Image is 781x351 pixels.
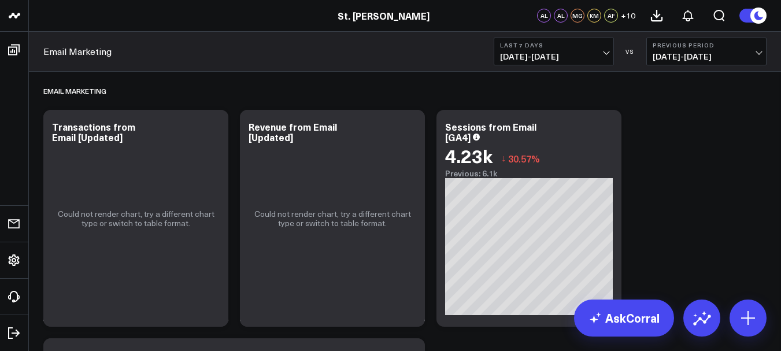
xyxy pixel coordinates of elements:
div: Sessions from Email [GA4] [445,120,536,143]
p: Could not render chart, try a different chart type or switch to table format. [251,209,413,228]
div: Transactions from Email [Updated] [52,120,135,143]
a: St. [PERSON_NAME] [338,9,430,22]
span: [DATE] - [DATE] [653,52,760,61]
div: MG [571,9,584,23]
p: Could not render chart, try a different chart type or switch to table format. [55,209,217,228]
div: KM [587,9,601,23]
b: Previous Period [653,42,760,49]
div: Email Marketing [43,77,106,104]
a: Email Marketing [43,45,112,58]
div: 4.23k [445,145,493,166]
div: AL [554,9,568,23]
span: ↓ [501,151,506,166]
button: Last 7 Days[DATE]-[DATE] [494,38,614,65]
div: VS [620,48,641,55]
div: Revenue from Email [Updated] [249,120,337,143]
div: AL [537,9,551,23]
b: Last 7 Days [500,42,608,49]
span: 30.57% [508,152,540,165]
span: [DATE] - [DATE] [500,52,608,61]
div: Previous: 6.1k [445,169,613,178]
button: +10 [621,9,635,23]
div: AF [604,9,618,23]
span: + 10 [621,12,635,20]
button: Previous Period[DATE]-[DATE] [646,38,767,65]
a: AskCorral [574,300,674,337]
